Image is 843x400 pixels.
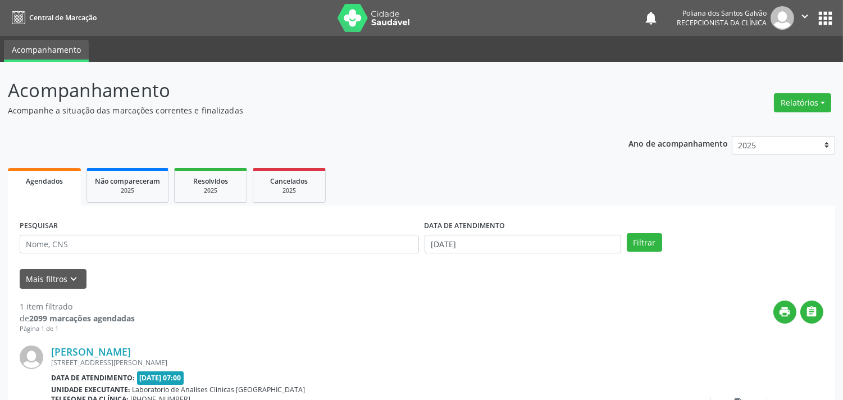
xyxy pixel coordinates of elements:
span: Agendados [26,176,63,186]
a: Central de Marcação [8,8,97,27]
button: Relatórios [774,93,831,112]
input: Selecione um intervalo [425,235,621,254]
label: PESQUISAR [20,217,58,235]
div: 1 item filtrado [20,301,135,312]
button: notifications [643,10,659,26]
div: [STREET_ADDRESS][PERSON_NAME] [51,358,655,367]
button: Filtrar [627,233,662,252]
i:  [799,10,811,22]
span: Central de Marcação [29,13,97,22]
b: Unidade executante: [51,385,130,394]
button:  [794,6,815,30]
a: [PERSON_NAME] [51,346,131,358]
div: 2025 [183,187,239,195]
span: Recepcionista da clínica [677,18,767,28]
div: Página 1 de 1 [20,324,135,334]
button: Mais filtroskeyboard_arrow_down [20,269,86,289]
span: Não compareceram [95,176,160,186]
button:  [800,301,823,324]
button: print [773,301,796,324]
strong: 2099 marcações agendadas [29,313,135,324]
a: Acompanhamento [4,40,89,62]
div: Poliana dos Santos Galvão [677,8,767,18]
p: Acompanhamento [8,76,587,104]
p: Ano de acompanhamento [628,136,728,150]
input: Nome, CNS [20,235,419,254]
img: img [771,6,794,30]
i:  [806,306,818,318]
b: Data de atendimento: [51,373,135,383]
div: 2025 [261,187,317,195]
i: print [779,306,791,318]
span: [DATE] 07:00 [137,371,184,384]
button: apps [815,8,835,28]
img: img [20,346,43,369]
span: Laboratorio de Analises Clinicas [GEOGRAPHIC_DATA] [133,385,306,394]
span: Resolvidos [193,176,228,186]
div: 2025 [95,187,160,195]
div: de [20,312,135,324]
span: Cancelados [271,176,308,186]
label: DATA DE ATENDIMENTO [425,217,505,235]
p: Acompanhe a situação das marcações correntes e finalizadas [8,104,587,116]
i: keyboard_arrow_down [68,273,80,285]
